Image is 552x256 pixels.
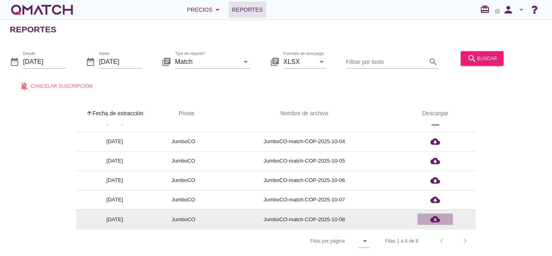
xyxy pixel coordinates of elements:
[153,209,214,229] td: JumboCO
[232,5,263,15] span: Reportes
[181,2,229,18] button: Precios
[430,214,440,224] i: cloud_download
[283,55,315,68] input: Formato de descarga
[187,5,222,15] div: Precios
[214,102,395,125] th: Nombre de archivo: Not sorted.
[467,53,477,63] i: search
[86,57,95,66] i: date_range
[430,156,440,166] i: cloud_download
[214,190,395,209] td: JumboCO-match-COP-2025-10-07
[76,171,153,190] td: [DATE]
[76,190,153,209] td: [DATE]
[214,132,395,151] td: JumboCO-match-COP-2025-10-04
[153,151,214,171] td: JumboCO
[86,110,93,116] i: arrow_upward
[516,5,526,15] i: arrow_drop_down
[10,23,57,36] h2: Reportes
[76,132,153,151] td: [DATE]
[395,102,476,125] th: Descargar: Not sorted.
[317,57,327,66] i: arrow_drop_down
[500,4,516,15] i: person
[31,82,92,89] span: Cancelar suscripción
[175,55,239,68] input: Tipo de reporte*
[76,151,153,171] td: [DATE]
[230,229,370,253] div: Filas por página
[229,2,266,18] a: Reportes
[153,171,214,190] td: JumboCO
[360,236,370,246] i: arrow_drop_down
[270,57,280,66] i: library_books
[76,209,153,229] td: [DATE]
[76,102,153,125] th: Fecha de extracción: Sorted ascending. Activate to sort descending.
[241,57,251,66] i: arrow_drop_down
[99,55,142,68] input: hasta
[214,171,395,190] td: JumboCO-match-COP-2025-10-06
[430,195,440,205] i: cloud_download
[214,209,395,229] td: JumboCO-match-COP-2025-10-08
[23,55,66,68] input: Desde
[480,4,493,14] i: redeem
[346,55,427,68] input: Filtrar por texto
[430,137,440,146] i: cloud_download
[213,5,222,15] i: arrow_drop_down
[461,51,504,66] button: buscar
[385,237,418,245] div: Filas 1 a 8 de 8
[153,190,214,209] td: JumboCO
[214,151,395,171] td: JumboCO-match-COP-2025-10-05
[162,57,171,66] i: library_books
[428,57,438,66] i: search
[467,53,497,63] div: buscar
[10,57,19,66] i: date_range
[430,176,440,185] i: cloud_download
[19,81,31,91] i: notifications_off
[153,132,214,151] td: JumboCO
[153,102,214,125] th: Pivote: Not sorted. Activate to sort ascending.
[10,2,74,18] a: white-qmatch-logo
[13,78,99,93] button: Cancelar suscripción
